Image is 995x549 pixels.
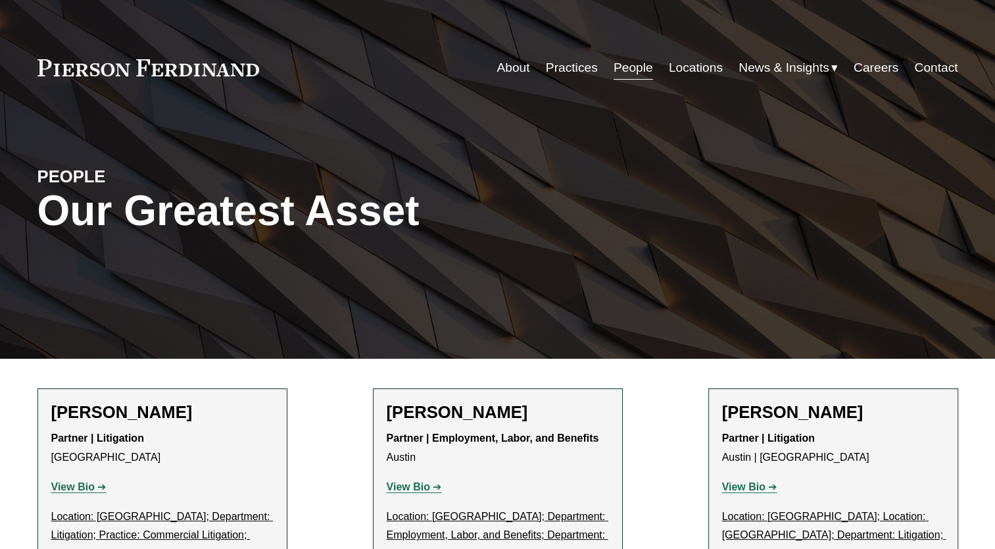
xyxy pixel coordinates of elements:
h1: Our Greatest Asset [37,187,651,235]
a: View Bio [722,481,777,492]
strong: View Bio [51,481,95,492]
p: Austin [387,429,609,467]
a: Practices [546,55,598,80]
a: Locations [669,55,723,80]
h2: [PERSON_NAME] [722,402,944,423]
h2: [PERSON_NAME] [387,402,609,423]
strong: View Bio [387,481,430,492]
h2: [PERSON_NAME] [51,402,274,423]
a: View Bio [51,481,107,492]
a: People [614,55,653,80]
strong: Partner | Litigation [722,432,815,444]
p: Austin | [GEOGRAPHIC_DATA] [722,429,944,467]
a: folder dropdown [739,55,838,80]
strong: View Bio [722,481,765,492]
strong: Partner | Employment, Labor, and Benefits [387,432,599,444]
strong: Partner | Litigation [51,432,144,444]
a: Contact [914,55,958,80]
a: About [497,55,529,80]
a: Careers [854,55,898,80]
p: [GEOGRAPHIC_DATA] [51,429,274,467]
a: View Bio [387,481,442,492]
h4: PEOPLE [37,166,268,187]
span: News & Insights [739,57,829,80]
